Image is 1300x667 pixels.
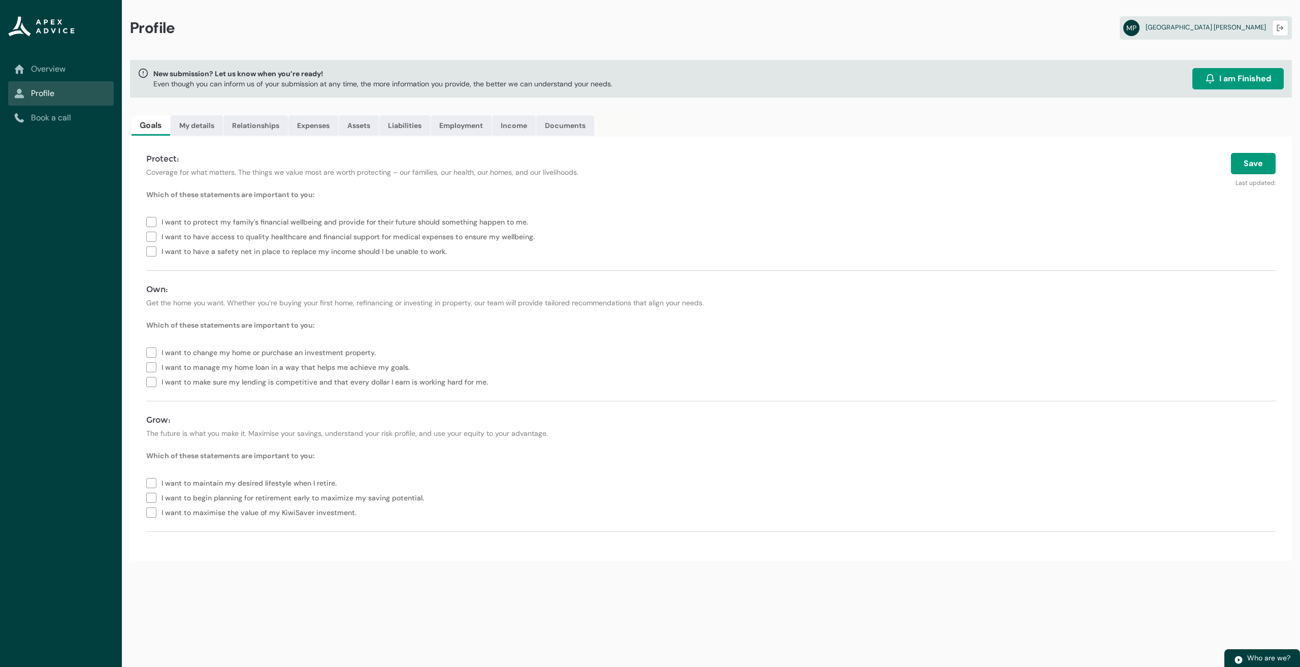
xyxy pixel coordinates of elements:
[8,16,75,37] img: Apex Advice Group
[1192,68,1284,89] button: I am Finished
[161,374,492,389] span: I want to make sure my lending is competitive and that every dollar I earn is working hard for me.
[130,18,175,38] span: Profile
[146,189,1276,200] p: Which of these statements are important to you:
[14,112,108,124] a: Book a call
[153,79,612,89] p: Even though you can inform us of your submission at any time, the more information you provide, t...
[146,414,1276,426] h4: Grow:
[161,490,428,504] span: I want to begin planning for retirement early to maximize my saving potential.
[1231,153,1276,174] button: Save
[1219,73,1271,85] span: I am Finished
[171,115,223,136] a: My details
[379,115,430,136] a: Liabilities
[14,63,108,75] a: Overview
[492,115,536,136] a: Income
[1123,20,1140,36] abbr: MP
[161,243,451,258] span: I want to have a safety net in place to replace my income should I be unable to work.
[146,167,895,177] p: Coverage for what matters. The things we value most are worth protecting – our families, our heal...
[1272,20,1288,36] button: Logout
[132,115,170,136] a: Goals
[146,320,1276,330] p: Which of these statements are important to you:
[161,214,532,229] span: I want to protect my family's financial wellbeing and provide for their future should something h...
[1234,655,1243,664] img: play.svg
[146,283,1276,296] h4: Own:
[146,451,1276,461] p: Which of these statements are important to you:
[161,229,539,243] span: I want to have access to quality healthcare and financial support for medical expenses to ensure ...
[161,475,341,490] span: I want to maintain my desired lifestyle when I retire.
[146,153,895,165] h4: Protect:
[907,174,1276,187] p: Last updated:
[146,428,1276,438] p: The future is what you make it. Maximise your savings, understand your risk profile, and use your...
[14,87,108,100] a: Profile
[1146,23,1266,31] span: [GEOGRAPHIC_DATA] [PERSON_NAME]
[339,115,379,136] a: Assets
[146,298,1276,308] p: Get the home you want. Whether you’re buying your first home, refinancing or investing in propert...
[161,504,361,519] span: I want to maximise the value of my KiwiSaver investment.
[161,344,380,359] span: I want to change my home or purchase an investment property.
[431,115,492,136] a: Employment
[1247,653,1290,662] span: Who are we?
[223,115,288,136] a: Relationships
[1205,74,1215,84] img: alarm.svg
[536,115,594,136] a: Documents
[8,57,114,130] nav: Sub page
[153,69,612,79] span: New submission? Let us know when you’re ready!
[161,359,414,374] span: I want to manage my home loan in a way that helps me achieve my goals.
[288,115,338,136] a: Expenses
[1120,16,1292,40] a: MP[GEOGRAPHIC_DATA] [PERSON_NAME]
